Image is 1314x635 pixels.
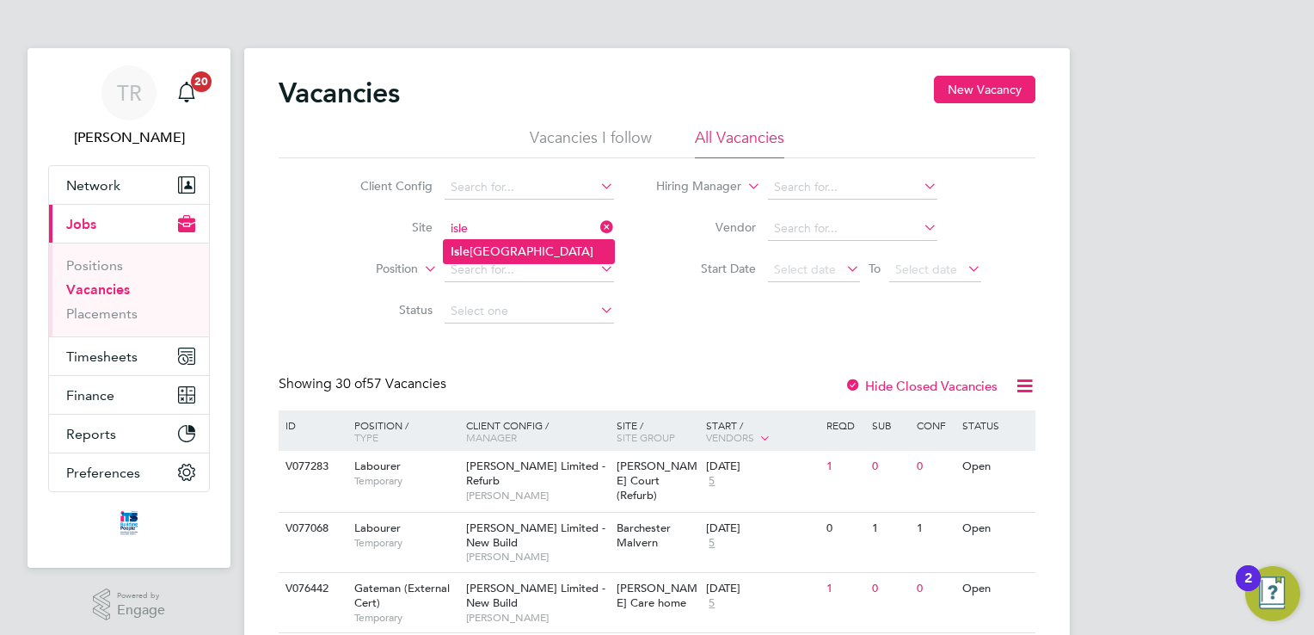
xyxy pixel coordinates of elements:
[49,337,209,375] button: Timesheets
[466,581,605,610] span: [PERSON_NAME] Limited - New Build
[774,262,836,277] span: Select date
[334,219,433,235] label: Site
[466,459,605,488] span: [PERSON_NAME] Limited - Refurb
[335,375,446,392] span: 57 Vacancies
[958,573,1033,605] div: Open
[868,410,912,440] div: Sub
[868,451,912,483] div: 0
[319,261,418,278] label: Position
[117,603,165,618] span: Engage
[444,240,614,263] li: [GEOGRAPHIC_DATA]
[66,281,130,298] a: Vacancies
[48,127,210,148] span: Tanya Rowse
[612,410,703,452] div: Site /
[49,376,209,414] button: Finance
[466,521,605,550] span: [PERSON_NAME] Limited - New Build
[466,550,608,564] span: [PERSON_NAME]
[66,216,96,232] span: Jobs
[657,261,756,276] label: Start Date
[445,299,614,324] input: Select one
[706,582,818,596] div: [DATE]
[617,581,697,610] span: [PERSON_NAME] Care home
[617,459,697,502] span: [PERSON_NAME] Court (Refurb)
[895,262,957,277] span: Select date
[49,453,209,491] button: Preferences
[768,176,937,200] input: Search for...
[642,178,741,195] label: Hiring Manager
[445,217,614,241] input: Search for...
[49,415,209,453] button: Reports
[822,410,867,440] div: Reqd
[912,573,957,605] div: 0
[117,589,165,603] span: Powered by
[958,451,1033,483] div: Open
[354,536,457,550] span: Temporary
[28,48,230,568] nav: Main navigation
[445,258,614,282] input: Search for...
[445,176,614,200] input: Search for...
[281,513,341,545] div: V077068
[958,410,1033,440] div: Status
[66,257,123,274] a: Positions
[1245,566,1300,621] button: Open Resource Center, 2 new notifications
[451,244,470,259] b: Isle
[354,459,401,473] span: Labourer
[706,474,717,489] span: 5
[844,378,998,394] label: Hide Closed Vacancies
[279,76,400,110] h2: Vacancies
[466,611,608,625] span: [PERSON_NAME]
[768,217,937,241] input: Search for...
[695,127,784,158] li: All Vacancies
[868,573,912,605] div: 0
[912,513,957,545] div: 1
[706,536,717,551] span: 5
[334,302,433,317] label: Status
[354,521,401,535] span: Labourer
[117,82,142,104] span: TR
[281,410,341,440] div: ID
[934,76,1035,103] button: New Vacancy
[958,513,1033,545] div: Open
[912,451,957,483] div: 0
[191,71,212,92] span: 20
[706,521,818,536] div: [DATE]
[48,65,210,148] a: TR[PERSON_NAME]
[66,387,114,404] span: Finance
[868,513,912,545] div: 1
[279,375,450,393] div: Showing
[354,474,457,488] span: Temporary
[93,589,166,621] a: Powered byEngage
[49,166,209,204] button: Network
[466,489,608,502] span: [PERSON_NAME]
[706,596,717,611] span: 5
[1244,578,1252,601] div: 2
[66,348,138,365] span: Timesheets
[48,509,210,537] a: Go to home page
[169,65,204,120] a: 20
[281,451,341,483] div: V077283
[822,513,867,545] div: 0
[617,521,671,550] span: Barchester Malvern
[462,410,612,452] div: Client Config /
[822,573,867,605] div: 1
[66,465,140,481] span: Preferences
[822,451,867,483] div: 1
[912,410,957,440] div: Conf
[334,178,433,194] label: Client Config
[702,410,822,453] div: Start /
[617,430,675,444] span: Site Group
[66,426,116,442] span: Reports
[466,430,517,444] span: Manager
[354,430,378,444] span: Type
[49,243,209,336] div: Jobs
[281,573,341,605] div: V076442
[335,375,366,392] span: 30 of
[117,509,141,537] img: itsconstruction-logo-retina.png
[49,205,209,243] button: Jobs
[66,177,120,194] span: Network
[530,127,652,158] li: Vacancies I follow
[354,581,450,610] span: Gateman (External Cert)
[66,305,138,322] a: Placements
[354,611,457,625] span: Temporary
[341,410,462,452] div: Position /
